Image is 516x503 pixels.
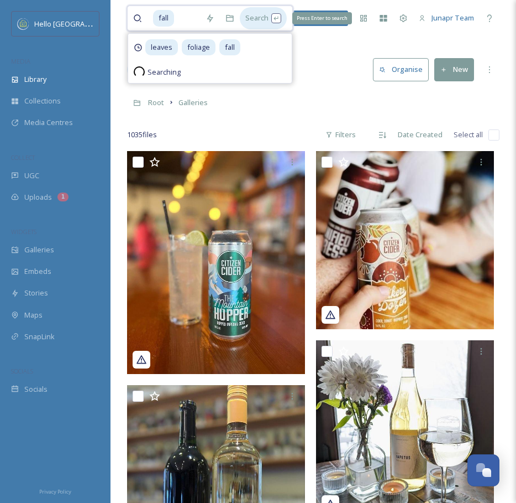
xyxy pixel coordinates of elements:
button: New [434,58,474,81]
span: fall [219,39,240,55]
span: Root [148,97,164,107]
img: images.png [18,18,29,29]
a: Organise [373,58,434,81]
span: Select all [454,129,483,140]
div: Press Enter to search [292,12,352,24]
span: Hello [GEOGRAPHIC_DATA] [34,18,123,29]
span: UGC [24,170,39,181]
span: Media Centres [24,117,73,128]
span: WIDGETS [11,227,36,236]
div: 1 [57,193,69,201]
button: Organise [373,58,429,81]
span: COLLECT [11,153,35,162]
span: Privacy Policy [39,488,71,495]
span: Embeds [24,266,51,277]
span: Collections [24,96,61,106]
span: 1035 file s [127,129,157,140]
span: Junapr Team [431,13,474,23]
span: Maps [24,310,43,320]
span: Uploads [24,192,52,203]
span: Galleries [24,245,54,255]
a: Junapr Team [413,7,480,29]
img: db543cd9-ebd8-70e4-34bb-5bc2fdc57001.jpg [316,151,494,329]
span: foliage [182,39,215,55]
a: What's New [293,11,348,26]
div: Filters [320,124,361,146]
img: 2513b8dd-5e6e-c298-5e03-33b108c026b7.jpg [127,151,305,374]
button: Open Chat [467,454,499,486]
span: Library [24,74,46,85]
span: Searching [148,67,181,77]
span: MEDIA [11,57,30,65]
span: Socials [24,384,48,395]
span: leaves [145,39,178,55]
div: Search [240,7,287,29]
span: SOCIALS [11,367,33,375]
a: Root [148,96,164,109]
span: SnapLink [24,331,55,342]
span: Stories [24,288,48,298]
div: Date Created [392,124,448,146]
a: Privacy Policy [39,484,71,497]
span: Galleries [178,97,208,107]
a: Galleries [178,96,208,109]
span: fall [153,10,174,26]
